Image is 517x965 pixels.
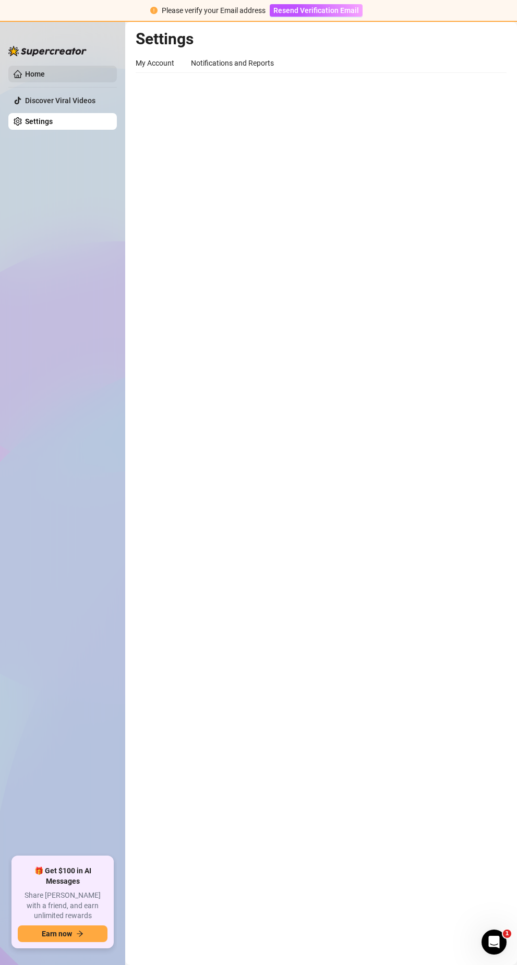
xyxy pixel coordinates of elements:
a: Home [25,70,45,78]
span: Share [PERSON_NAME] with a friend, and earn unlimited rewards [18,890,107,921]
div: My Account [136,57,174,69]
button: Resend Verification Email [270,4,363,17]
img: logo-BBDzfeDw.svg [8,46,87,56]
div: Please verify your Email address [162,5,266,16]
div: Notifications and Reports [191,57,274,69]
a: Discover Viral Videos [25,96,95,105]
a: Settings [25,117,53,126]
span: 1 [503,930,511,938]
span: Resend Verification Email [273,6,359,15]
span: 🎁 Get $100 in AI Messages [18,866,107,886]
iframe: Intercom live chat [482,930,507,955]
span: arrow-right [76,930,83,937]
span: exclamation-circle [150,7,158,14]
button: Earn nowarrow-right [18,925,107,942]
span: Earn now [42,930,72,938]
h2: Settings [136,29,507,49]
